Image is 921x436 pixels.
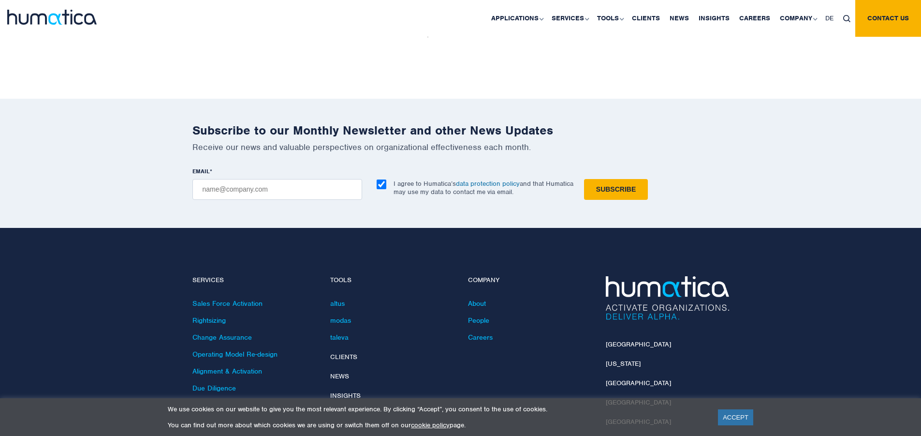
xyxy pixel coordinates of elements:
[606,340,671,348] a: [GEOGRAPHIC_DATA]
[718,409,753,425] a: ACCEPT
[468,316,489,325] a: People
[192,367,262,376] a: Alignment & Activation
[330,276,453,285] h4: Tools
[468,276,591,285] h4: Company
[168,405,706,413] p: We use cookies on our website to give you the most relevant experience. By clicking “Accept”, you...
[468,299,486,308] a: About
[411,421,450,429] a: cookie policy
[468,333,493,342] a: Careers
[377,180,386,189] input: I agree to Humatica’sdata protection policyand that Humatica may use my data to contact me via em...
[192,123,729,138] h2: Subscribe to our Monthly Newsletter and other News Updates
[606,379,671,387] a: [GEOGRAPHIC_DATA]
[192,350,278,359] a: Operating Model Re-design
[394,180,573,196] p: I agree to Humatica’s and that Humatica may use my data to contact me via email.
[330,353,357,361] a: Clients
[330,333,349,342] a: taleva
[330,391,361,400] a: Insights
[843,15,850,22] img: search_icon
[330,299,345,308] a: altus
[606,276,729,320] img: Humatica
[7,10,97,25] img: logo
[168,421,706,429] p: You can find out more about which cookies we are using or switch them off on our page.
[456,180,520,188] a: data protection policy
[192,167,210,175] span: EMAIL
[192,179,362,200] input: name@company.com
[584,179,648,200] input: Subscribe
[192,316,226,325] a: Rightsizing
[606,360,641,368] a: [US_STATE]
[192,333,252,342] a: Change Assurance
[192,384,236,392] a: Due Diligence
[330,372,349,380] a: News
[330,316,351,325] a: modas
[192,276,316,285] h4: Services
[192,299,263,308] a: Sales Force Activation
[825,14,833,22] span: DE
[192,142,729,152] p: Receive our news and valuable perspectives on organizational effectiveness each month.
